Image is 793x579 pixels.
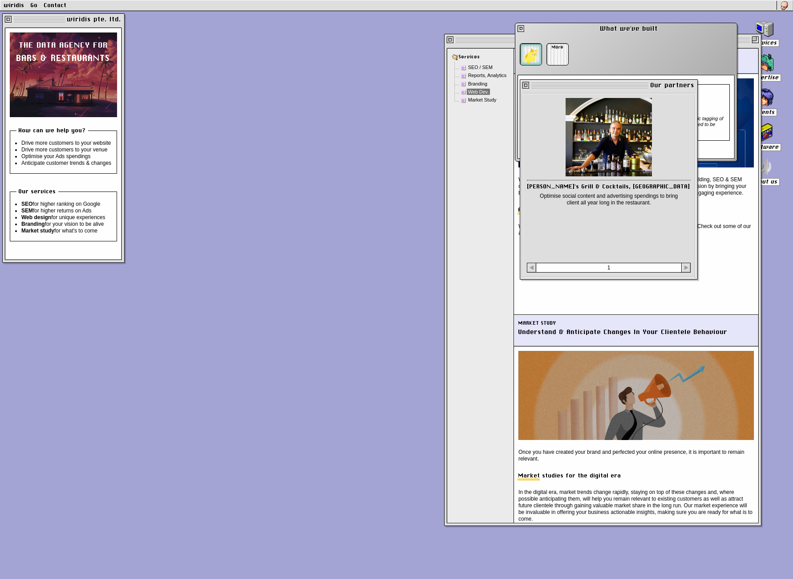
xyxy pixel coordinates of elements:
li: Optimise your Ads spendings [21,153,112,160]
div: Go [31,1,38,10]
div: the data agency for [10,39,117,52]
button: Wibbily [520,43,542,65]
p: Once you have created your brand and perfected your online presence, it is important to remain re... [518,449,754,462]
button: More [546,43,569,65]
h2: Clients [753,109,777,116]
h3: [PERSON_NAME]'s Grill & Cocktails, [GEOGRAPHIC_DATA] [527,180,691,193]
h1: wiridis pte. ltd. [67,16,121,22]
p: 1 [536,265,681,271]
img: Wibbily takes a different approach to time management focusing on health. It aims at preventing b... [521,45,541,64]
strong: SEM [21,208,33,214]
li: for higher ranking on Google [21,201,112,208]
span: SEO / SEM [467,64,494,70]
h2: Software [748,143,781,151]
span: Market Study [467,97,498,103]
li: Anticipate customer trends & changes [21,160,112,167]
li: Drive more customers to your website [21,140,112,147]
h3: Awesome web design with awesome performances [518,205,754,214]
li: for unique experiences [21,214,112,221]
img: Wiridis is a marketing and advertising agency from Singapore trying to facilitate data literacy t... [749,158,781,176]
img: Wiridis is an agency from Singapore expert in Analytics, Advertising, Machine Learning, Cloud Ser... [756,54,773,72]
strong: Web design [21,214,51,220]
p: With three decades of combined experience, in web development, brand building, SEO & SEM optimisa... [518,176,754,196]
span: Branding [467,81,489,87]
span: Our services [16,188,58,195]
li: for your vision to be alive [21,221,112,228]
h2: About us [749,178,780,185]
h2: bars & restaurants [10,39,117,65]
p: We optimise all parts of the site to ensure maximum SEO and SEM impact. Check out some of our adv... [518,223,754,236]
p: More [548,45,567,50]
h1: What we've built [600,25,658,32]
span: Services [459,54,480,60]
h1: Our partners [651,82,695,88]
a: Contact [44,2,67,8]
li: for what's to come [21,228,112,234]
li: for higher returns on Ads [21,208,112,214]
span: Market study [518,319,732,327]
span: Reports, Analytics [467,72,508,78]
img: Wiridis develops software with the aim to make data available and actionable to business owners, ... [756,123,773,141]
p: Optimise social content and advertising spendings to bring client all year long in the restaurant. [535,193,683,206]
strong: Market study [21,228,54,234]
img: Wiridis provides SEO / SEM, Web development, Branding and Market Study services to bar, restauran... [756,19,773,37]
strong: SEO [21,201,32,207]
h3: Market studies for the digital era [518,471,754,480]
h2: Services [750,39,779,46]
img: Benny's Cocktails and Grill in Phuket partnered with us to improve their brand image online and t... [566,98,686,176]
span: Web Dev. [467,89,490,95]
img: Go to our Soundcloud! [780,1,789,10]
strong: Branding [21,221,45,227]
img: Wiridis works with bar, restaurant and hotel owners across the world to help them raise visibilit... [756,89,773,106]
h2: Expertise [748,74,781,81]
li: Drive more customers to your venue [21,147,112,153]
h2: Understand & Anticipate Changes In Your Clientele Behaviour [518,319,732,337]
span: How can we help you? [16,127,88,134]
div: wiridis [4,1,24,10]
p: In the digital era, market trends change rapidly, staying on top of these changes and, where poss... [518,489,754,522]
